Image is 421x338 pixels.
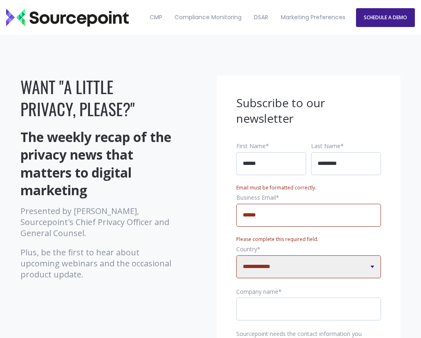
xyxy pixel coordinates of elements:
img: Sourcepoint_logo_black_transparent (2)-2 [6,9,129,27]
a: SCHEDULE A DEMO [356,8,415,27]
h1: WANT "A LITTLE PRIVACY, PLEASE?" [20,76,172,120]
span: Business Email [236,194,276,201]
span: First Name [236,142,266,150]
strong: The weekly recap of the privacy news that matters to digital marketing [20,128,171,199]
span: Last Name [311,142,340,150]
p: Plus, be the first to hear about upcoming webinars and the occasional product update. [20,247,172,280]
span: Country [236,245,257,253]
label: Please complete this required field. [236,236,318,243]
p: Presented by [PERSON_NAME], Sourcepoint's Chief Privacy Officer and General Counsel. [20,205,172,239]
span: Company name [236,288,278,295]
h3: Subscribe to our newsletter [236,95,381,126]
label: Email must be formatted correctly. [236,184,316,191]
